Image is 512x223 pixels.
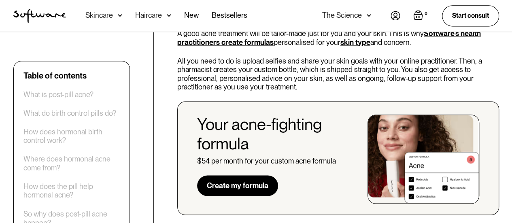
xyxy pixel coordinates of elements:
[197,157,336,166] div: $54 per month for your custom acne formula
[23,71,87,81] div: Table of contents
[197,175,278,196] a: Create my formula
[177,57,499,91] p: All you need to do is upload selfies and share your skin goals with your online practitioner. The...
[442,5,499,26] a: Start consult
[423,10,429,17] div: 0
[177,29,499,47] p: A good acne treatment will be tailor-made just for you and your skin. This is why personalised fo...
[177,29,481,47] a: Software's health practitioners create formulas
[135,11,162,19] div: Haircare
[322,11,362,19] div: The Science
[23,127,120,145] a: How does hormonal birth control work?
[13,9,66,23] a: home
[85,11,113,19] div: Skincare
[23,90,93,99] a: What is post-pill acne?
[413,10,429,21] a: Open empty cart
[367,11,371,19] img: arrow down
[23,109,116,118] a: What do birth control pills do?
[23,155,120,172] a: Where does hormonal acne come from?
[23,182,120,200] a: How does the pill help hormonal acne?
[118,11,122,19] img: arrow down
[167,11,171,19] img: arrow down
[13,9,66,23] img: Software Logo
[340,38,370,47] a: skin type
[197,115,355,153] div: Your acne-fighting formula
